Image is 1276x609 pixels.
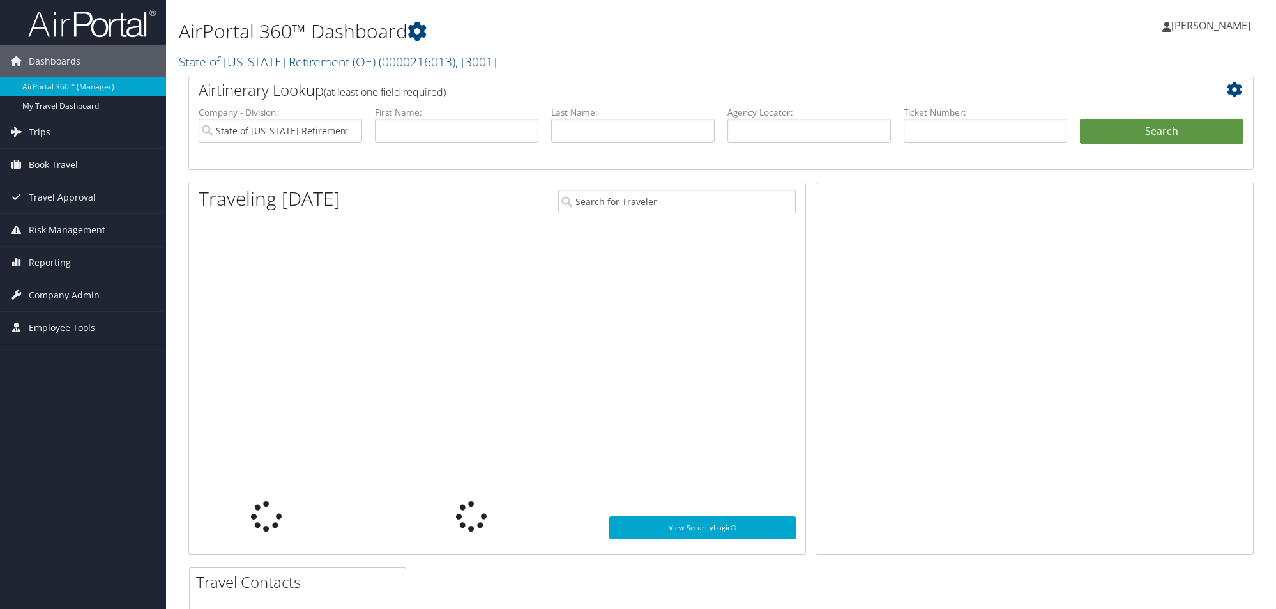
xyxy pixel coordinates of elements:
label: Last Name: [551,106,715,119]
span: (at least one field required) [324,85,446,99]
span: Book Travel [29,149,78,181]
h2: Airtinerary Lookup [199,79,1155,101]
label: First Name: [375,106,538,119]
a: View SecurityLogic® [609,516,796,539]
label: Agency Locator: [727,106,891,119]
label: Company - Division: [199,106,362,119]
span: Trips [29,116,50,148]
a: [PERSON_NAME] [1162,6,1263,45]
h1: AirPortal 360™ Dashboard [179,18,902,45]
span: Risk Management [29,214,105,246]
h2: Travel Contacts [196,571,406,593]
img: airportal-logo.png [28,8,156,38]
span: Reporting [29,247,71,279]
button: Search [1080,119,1243,144]
span: ( 0000216013 ) [379,53,455,70]
span: Travel Approval [29,181,96,213]
label: Ticket Number: [904,106,1067,119]
a: State of [US_STATE] Retirement (OE) [179,53,497,70]
span: , [ 3001 ] [455,53,497,70]
span: Company Admin [29,279,100,311]
span: Dashboards [29,45,80,77]
span: [PERSON_NAME] [1171,19,1250,33]
input: Search for Traveler [558,190,796,213]
span: Employee Tools [29,312,95,344]
h1: Traveling [DATE] [199,185,340,212]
